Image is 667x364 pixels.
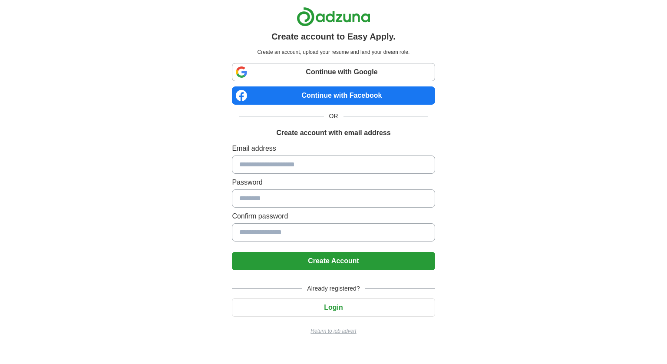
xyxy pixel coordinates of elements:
a: Login [232,304,435,311]
button: Login [232,298,435,317]
h1: Create account with email address [276,128,390,138]
a: Continue with Facebook [232,86,435,105]
label: Email address [232,143,435,154]
span: Already registered? [302,284,365,293]
p: Create an account, upload your resume and land your dream role. [234,48,433,56]
h1: Create account to Easy Apply. [271,30,396,43]
label: Password [232,177,435,188]
label: Confirm password [232,211,435,222]
button: Create Account [232,252,435,270]
span: OR [324,112,343,121]
a: Continue with Google [232,63,435,81]
img: Adzuna logo [297,7,370,26]
a: Return to job advert [232,327,435,335]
